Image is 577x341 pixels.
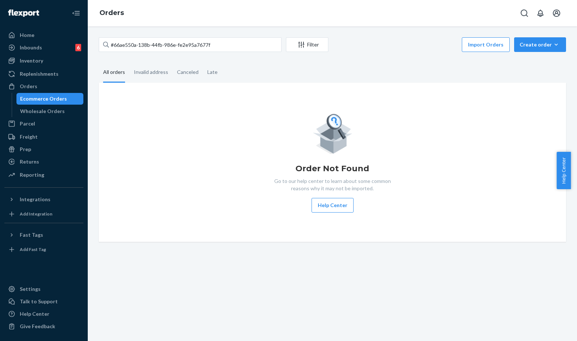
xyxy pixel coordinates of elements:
div: Create order [520,41,561,48]
a: Add Integration [4,208,83,220]
a: Parcel [4,118,83,130]
div: Home [20,31,34,39]
a: Replenishments [4,68,83,80]
div: Inbounds [20,44,42,51]
div: Integrations [20,196,50,203]
button: Help Center [312,198,354,213]
div: Prep [20,146,31,153]
div: Inventory [20,57,43,64]
a: Inbounds6 [4,42,83,53]
button: Give Feedback [4,321,83,332]
a: Orders [99,9,124,17]
div: Late [207,63,218,82]
div: Parcel [20,120,35,127]
button: Close Navigation [69,6,83,20]
a: Wholesale Orders [16,105,84,117]
a: Settings [4,283,83,295]
div: Invalid address [134,63,168,82]
button: Import Orders [462,37,510,52]
div: Orders [20,83,37,90]
div: Wholesale Orders [20,108,65,115]
div: Returns [20,158,39,165]
button: Open account menu [549,6,564,20]
iframe: Opens a widget where you can chat to one of our agents [531,319,570,337]
a: Prep [4,143,83,155]
div: Canceled [177,63,199,82]
button: Integrations [4,194,83,205]
a: Reporting [4,169,83,181]
button: Talk to Support [4,296,83,307]
button: Help Center [557,152,571,189]
button: Open Search Box [517,6,532,20]
div: Add Fast Tag [20,246,46,252]
img: Empty list [313,112,352,154]
h1: Order Not Found [295,163,369,175]
button: Filter [286,37,328,52]
div: Filter [286,41,328,48]
button: Open notifications [533,6,548,20]
div: Reporting [20,171,44,179]
a: Orders [4,80,83,92]
button: Fast Tags [4,229,83,241]
div: Add Integration [20,211,52,217]
div: Help Center [20,310,49,318]
ol: breadcrumbs [94,3,130,24]
div: Freight [20,133,38,140]
a: Help Center [4,308,83,320]
input: Search orders [99,37,282,52]
div: Settings [20,285,41,293]
img: Flexport logo [8,10,39,17]
a: Returns [4,156,83,168]
div: Give Feedback [20,323,55,330]
p: Go to our help center to learn about some common reasons why it may not be imported. [268,177,396,192]
div: 6 [75,44,81,51]
div: Talk to Support [20,298,58,305]
div: Replenishments [20,70,59,78]
div: Fast Tags [20,231,43,239]
a: Add Fast Tag [4,244,83,255]
div: Ecommerce Orders [20,95,67,102]
button: Create order [514,37,566,52]
a: Freight [4,131,83,143]
a: Ecommerce Orders [16,93,84,105]
a: Home [4,29,83,41]
div: All orders [103,63,125,83]
a: Inventory [4,55,83,67]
